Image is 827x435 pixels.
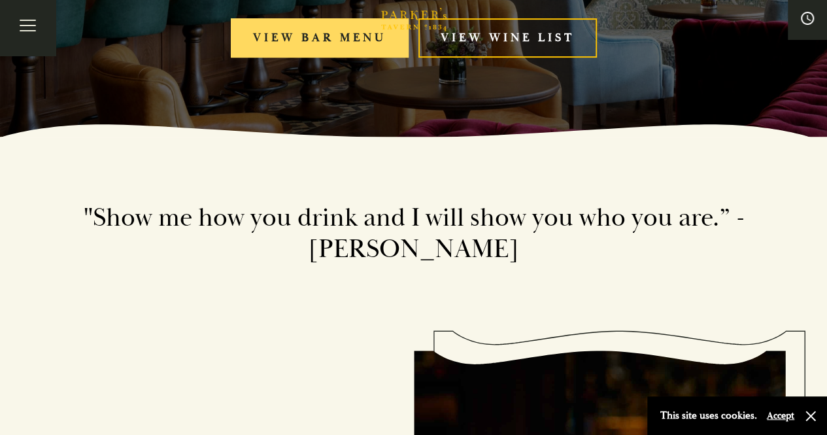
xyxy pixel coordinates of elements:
[767,409,794,422] button: Accept
[41,202,786,265] h2: "Show me how you drink and I will show you who you are.” - [PERSON_NAME]
[418,18,597,58] a: View Wine List
[660,406,757,425] p: This site uses cookies.
[804,409,817,423] button: Close and accept
[231,18,409,58] a: View bar menu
